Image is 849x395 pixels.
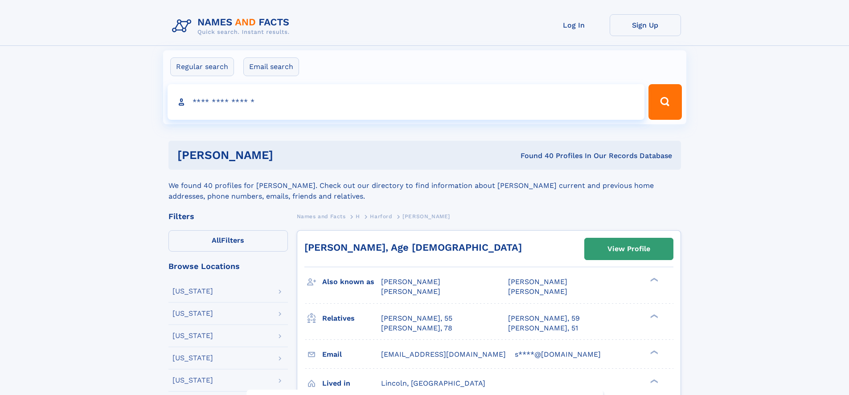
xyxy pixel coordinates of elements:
[381,323,452,333] a: [PERSON_NAME], 78
[508,314,580,323] a: [PERSON_NAME], 59
[168,84,645,120] input: search input
[402,213,450,220] span: [PERSON_NAME]
[322,347,381,362] h3: Email
[172,354,213,362] div: [US_STATE]
[243,57,299,76] label: Email search
[381,287,440,296] span: [PERSON_NAME]
[508,287,567,296] span: [PERSON_NAME]
[356,211,360,222] a: H
[610,14,681,36] a: Sign Up
[648,277,659,283] div: ❯
[508,277,567,286] span: [PERSON_NAME]
[212,236,221,244] span: All
[168,262,288,270] div: Browse Locations
[607,239,650,259] div: View Profile
[585,238,673,260] a: View Profile
[648,349,659,355] div: ❯
[322,311,381,326] h3: Relatives
[381,350,506,358] span: [EMAIL_ADDRESS][DOMAIN_NAME]
[381,314,452,323] a: [PERSON_NAME], 55
[172,377,213,384] div: [US_STATE]
[168,170,681,202] div: We found 40 profiles for [PERSON_NAME]. Check out our directory to find information about [PERSON...
[168,230,288,252] label: Filters
[177,150,397,161] h1: [PERSON_NAME]
[397,151,672,161] div: Found 40 Profiles In Our Records Database
[172,288,213,295] div: [US_STATE]
[648,313,659,319] div: ❯
[172,310,213,317] div: [US_STATE]
[170,57,234,76] label: Regular search
[356,213,360,220] span: H
[322,376,381,391] h3: Lived in
[370,213,392,220] span: Harford
[322,274,381,289] h3: Also known as
[370,211,392,222] a: Harford
[172,332,213,339] div: [US_STATE]
[381,277,440,286] span: [PERSON_NAME]
[508,323,578,333] a: [PERSON_NAME], 51
[648,378,659,384] div: ❯
[538,14,610,36] a: Log In
[168,212,288,220] div: Filters
[304,242,522,253] a: [PERSON_NAME], Age [DEMOGRAPHIC_DATA]
[168,14,297,38] img: Logo Names and Facts
[297,211,346,222] a: Names and Facts
[381,379,485,387] span: Lincoln, [GEOGRAPHIC_DATA]
[648,84,681,120] button: Search Button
